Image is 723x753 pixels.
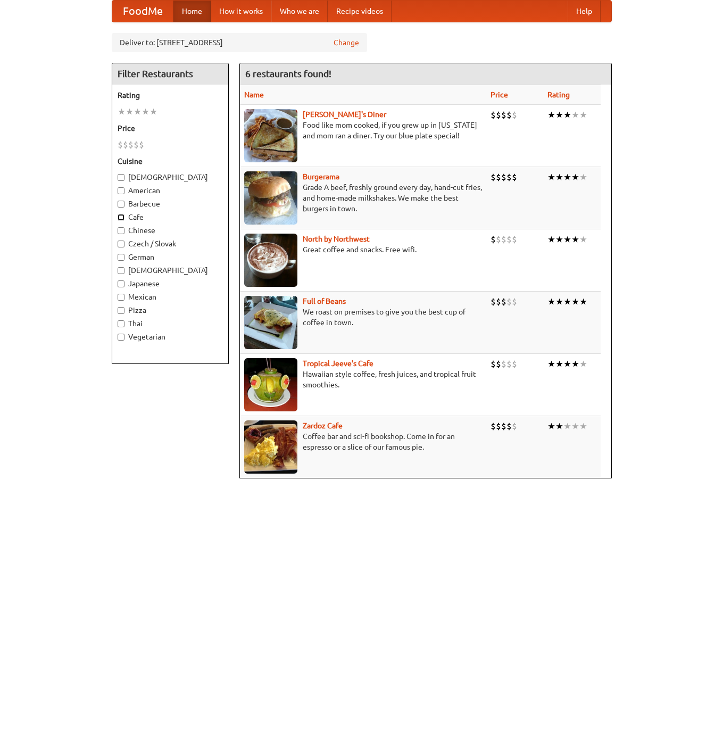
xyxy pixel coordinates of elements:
[244,369,482,390] p: Hawaiian style coffee, fresh juices, and tropical fruit smoothies.
[244,182,482,214] p: Grade A beef, freshly ground every day, hand-cut fries, and home-made milkshakes. We make the bes...
[496,296,501,308] li: $
[547,420,555,432] li: ★
[118,332,223,342] label: Vegetarian
[118,294,124,301] input: Mexican
[118,227,124,234] input: Chinese
[496,358,501,370] li: $
[118,90,223,101] h5: Rating
[118,214,124,221] input: Cafe
[555,171,563,183] li: ★
[491,171,496,183] li: $
[118,265,223,276] label: [DEMOGRAPHIC_DATA]
[328,1,392,22] a: Recipe videos
[303,235,370,243] a: North by Northwest
[491,234,496,245] li: $
[134,106,142,118] li: ★
[506,234,512,245] li: $
[245,69,331,79] ng-pluralize: 6 restaurants found!
[118,252,223,262] label: German
[118,123,223,134] h5: Price
[506,358,512,370] li: $
[118,278,223,289] label: Japanese
[118,225,223,236] label: Chinese
[118,185,223,196] label: American
[244,234,297,287] img: north.jpg
[571,420,579,432] li: ★
[139,139,144,151] li: $
[501,420,506,432] li: $
[555,420,563,432] li: ★
[491,420,496,432] li: $
[112,1,173,22] a: FoodMe
[118,292,223,302] label: Mexican
[118,139,123,151] li: $
[303,110,386,119] a: [PERSON_NAME]'s Diner
[142,106,149,118] li: ★
[501,109,506,121] li: $
[563,109,571,121] li: ★
[118,318,223,329] label: Thai
[118,280,124,287] input: Japanese
[563,420,571,432] li: ★
[571,109,579,121] li: ★
[118,241,124,247] input: Czech / Slovak
[303,172,339,181] a: Burgerama
[244,109,297,162] img: sallys.jpg
[491,109,496,121] li: $
[496,109,501,121] li: $
[512,109,517,121] li: $
[506,171,512,183] li: $
[211,1,271,22] a: How it works
[501,296,506,308] li: $
[173,1,211,22] a: Home
[303,359,373,368] a: Tropical Jeeve's Cafe
[112,63,228,85] h4: Filter Restaurants
[512,420,517,432] li: $
[555,358,563,370] li: ★
[118,212,223,222] label: Cafe
[547,296,555,308] li: ★
[118,106,126,118] li: ★
[134,139,139,151] li: $
[118,172,223,183] label: [DEMOGRAPHIC_DATA]
[149,106,157,118] li: ★
[571,234,579,245] li: ★
[563,234,571,245] li: ★
[579,234,587,245] li: ★
[244,120,482,141] p: Food like mom cooked, if you grew up in [US_STATE] and mom ran a diner. Try our blue plate special!
[303,297,346,305] a: Full of Beans
[244,296,297,349] img: beans.jpg
[579,109,587,121] li: ★
[555,109,563,121] li: ★
[128,139,134,151] li: $
[501,171,506,183] li: $
[244,244,482,255] p: Great coffee and snacks. Free wifi.
[118,156,223,167] h5: Cuisine
[118,307,124,314] input: Pizza
[244,90,264,99] a: Name
[496,420,501,432] li: $
[506,420,512,432] li: $
[496,171,501,183] li: $
[547,109,555,121] li: ★
[579,420,587,432] li: ★
[118,334,124,341] input: Vegetarian
[303,421,343,430] a: Zardoz Cafe
[271,1,328,22] a: Who we are
[118,305,223,316] label: Pizza
[118,320,124,327] input: Thai
[512,234,517,245] li: $
[244,171,297,225] img: burgerama.jpg
[571,358,579,370] li: ★
[501,358,506,370] li: $
[118,254,124,261] input: German
[491,358,496,370] li: $
[491,90,508,99] a: Price
[244,431,482,452] p: Coffee bar and sci-fi bookshop. Come in for an espresso or a slice of our famous pie.
[506,296,512,308] li: $
[496,234,501,245] li: $
[244,307,482,328] p: We roast on premises to give you the best cup of coffee in town.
